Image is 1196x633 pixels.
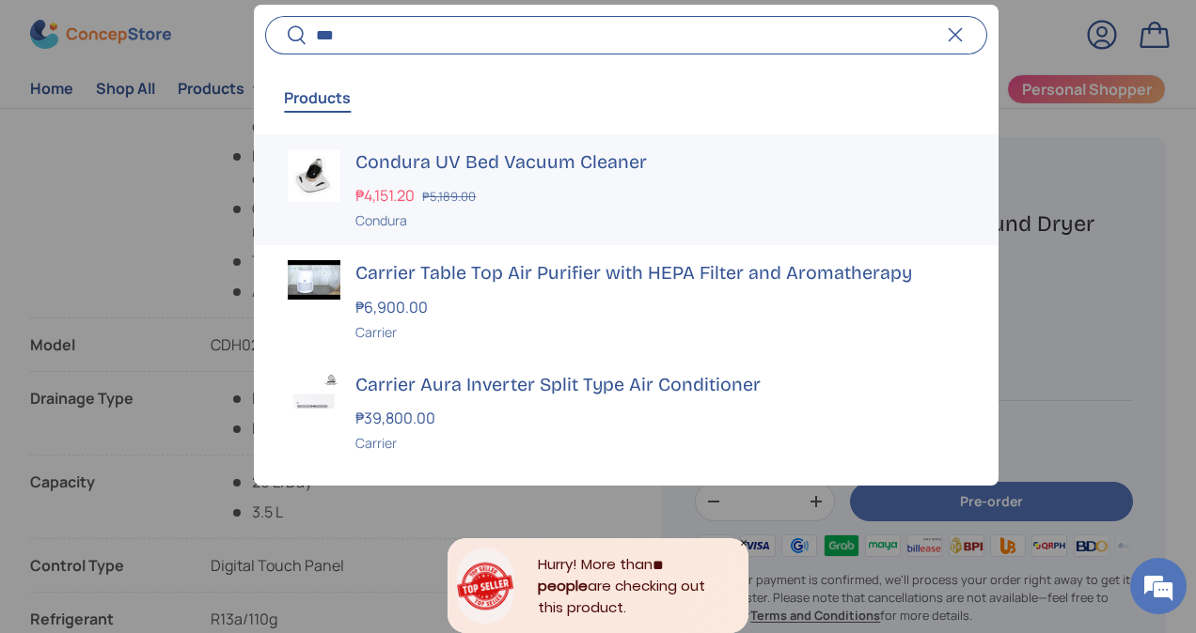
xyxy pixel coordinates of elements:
[355,297,433,317] strong: ₱6,900.00
[355,434,964,454] div: Carrier
[355,261,964,287] h3: Carrier Table Top Air Purifier with HEPA Filter and Aromatherapy
[355,409,440,429] strong: ₱39,800.00
[355,185,419,206] strong: ₱4,151.20
[254,246,998,358] a: carrier-table-top-air-purifier-with-hepa-filter-and-aromatherapy-youtube-video-concepstore Carrie...
[355,149,964,176] h3: Condura UV Bed Vacuum Cleaner
[355,322,964,342] div: Carrier
[355,372,964,398] h3: Carrier Aura Inverter Split Type Air Conditioner
[355,484,964,510] h3: Carrier Ultraclean Air Purifier
[9,428,358,494] textarea: Type your message and hit 'Enter'
[98,105,316,130] div: Chat with us now
[284,76,351,119] button: Products
[288,484,340,536] img: carrier-ultraclean-air-purifier-front-view-concepstore
[422,188,476,205] s: ₱5,189.00
[254,469,998,580] a: carrier-ultraclean-air-purifier-front-view-concepstore Carrier Ultraclean Air Purifier ₱52,000.00...
[739,538,748,548] div: Close
[254,357,998,469] a: Carrier Aura Inverter Split Type Air Conditioner ₱39,800.00 Carrier
[308,9,354,54] div: Minimize live chat window
[288,261,340,301] img: carrier-table-top-air-purifier-with-hepa-filter-and-aromatherapy-youtube-video-concepstore
[254,134,998,246] a: Condura UV Bed Vacuum Cleaner ₱4,151.20 ₱5,189.00 Condura
[109,194,260,384] span: We're online!
[355,210,964,230] div: Condura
